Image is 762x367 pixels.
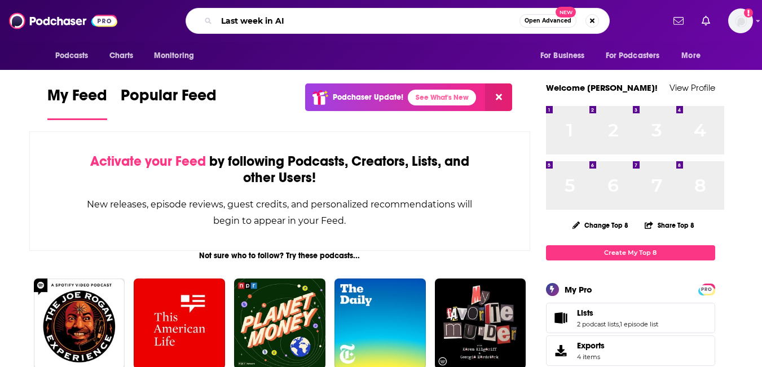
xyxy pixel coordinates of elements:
[644,214,695,236] button: Share Top 8
[55,48,89,64] span: Podcasts
[86,196,474,229] div: New releases, episode reviews, guest credits, and personalized recommendations will begin to appe...
[546,82,658,93] a: Welcome [PERSON_NAME]!
[102,45,140,67] a: Charts
[525,18,571,24] span: Open Advanced
[9,10,117,32] img: Podchaser - Follow, Share and Rate Podcasts
[577,308,658,318] a: Lists
[577,341,605,351] span: Exports
[29,251,531,260] div: Not sure who to follow? Try these podcasts...
[546,245,715,260] a: Create My Top 8
[109,48,134,64] span: Charts
[121,86,217,120] a: Popular Feed
[217,12,519,30] input: Search podcasts, credits, & more...
[577,353,605,361] span: 4 items
[47,86,107,112] span: My Feed
[47,45,103,67] button: open menu
[681,48,701,64] span: More
[606,48,660,64] span: For Podcasters
[86,153,474,186] div: by following Podcasts, Creators, Lists, and other Users!
[546,335,715,366] a: Exports
[550,343,572,359] span: Exports
[154,48,194,64] span: Monitoring
[550,310,572,326] a: Lists
[408,90,476,105] a: See What's New
[566,218,636,232] button: Change Top 8
[532,45,599,67] button: open menu
[540,48,585,64] span: For Business
[669,11,688,30] a: Show notifications dropdown
[565,284,592,295] div: My Pro
[619,320,620,328] span: ,
[556,7,576,17] span: New
[47,86,107,120] a: My Feed
[333,92,403,102] p: Podchaser Update!
[669,82,715,93] a: View Profile
[700,285,713,294] span: PRO
[546,303,715,333] span: Lists
[728,8,753,33] span: Logged in as kindrieri
[728,8,753,33] button: Show profile menu
[700,284,713,293] a: PRO
[728,8,753,33] img: User Profile
[146,45,209,67] button: open menu
[186,8,610,34] div: Search podcasts, credits, & more...
[90,153,206,170] span: Activate your Feed
[598,45,676,67] button: open menu
[673,45,715,67] button: open menu
[121,86,217,112] span: Popular Feed
[620,320,658,328] a: 1 episode list
[744,8,753,17] svg: Add a profile image
[577,320,619,328] a: 2 podcast lists
[697,11,715,30] a: Show notifications dropdown
[577,308,593,318] span: Lists
[519,14,576,28] button: Open AdvancedNew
